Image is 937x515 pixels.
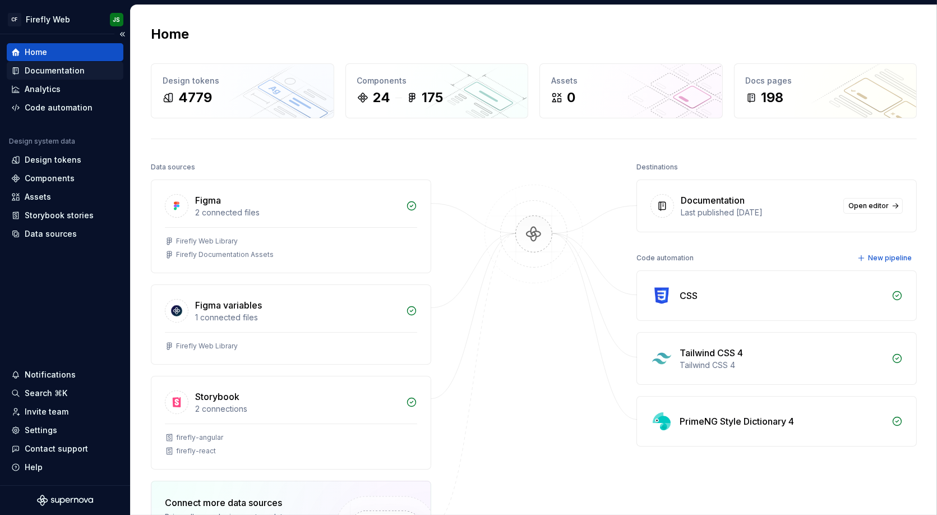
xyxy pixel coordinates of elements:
a: Analytics [7,80,123,98]
div: Analytics [25,84,61,95]
button: Collapse sidebar [114,26,130,42]
div: firefly-angular [176,433,223,442]
div: Components [357,75,517,86]
div: Firefly Web Library [176,237,238,246]
div: 175 [422,89,444,107]
div: Last published [DATE] [681,207,837,218]
a: Figma variables1 connected filesFirefly Web Library [151,284,431,365]
div: CSS [680,289,698,302]
div: 0 [567,89,575,107]
div: Documentation [25,65,85,76]
div: Data sources [25,228,77,240]
div: PrimeNG Style Dictionary 4 [680,415,794,428]
div: 4779 [178,89,212,107]
button: Help [7,458,123,476]
button: New pipeline [854,250,917,266]
button: Contact support [7,440,123,458]
svg: Supernova Logo [37,495,93,506]
div: Assets [551,75,711,86]
div: Data sources [151,159,195,175]
a: Home [7,43,123,61]
a: Assets [7,188,123,206]
div: 24 [373,89,391,107]
a: Invite team [7,403,123,421]
div: Docs pages [746,75,906,86]
div: Firefly Web Library [176,342,238,351]
div: JS [113,15,121,24]
div: Tailwind CSS 4 [680,360,885,371]
div: Design system data [9,137,75,146]
div: Storybook stories [25,210,94,221]
div: Code automation [636,250,694,266]
span: Open editor [848,201,889,210]
a: Code automation [7,99,123,117]
a: Documentation [7,62,123,80]
div: 1 connected files [195,312,399,323]
div: Storybook [195,390,239,403]
div: Firefly Documentation Assets [176,250,274,259]
div: Figma [195,194,221,207]
a: Figma2 connected filesFirefly Web LibraryFirefly Documentation Assets [151,180,431,273]
a: Storybook2 connectionsfirefly-angularfirefly-react [151,376,431,470]
div: Contact support [25,443,88,454]
div: Connect more data sources [165,496,316,509]
div: Destinations [636,159,678,175]
span: New pipeline [868,254,912,263]
a: Storybook stories [7,206,123,224]
div: Invite team [25,406,68,417]
a: Open editor [843,198,903,214]
a: Design tokens [7,151,123,169]
a: Components [7,169,123,187]
button: Search ⌘K [7,384,123,402]
a: Settings [7,421,123,439]
div: CF [8,13,21,26]
div: Components [25,173,75,184]
button: Notifications [7,366,123,384]
div: Firefly Web [26,14,70,25]
div: 2 connected files [195,207,399,218]
a: Data sources [7,225,123,243]
div: 198 [761,89,784,107]
a: Design tokens4779 [151,63,334,118]
div: Figma variables [195,298,262,312]
a: Components24175 [345,63,529,118]
div: Search ⌘K [25,388,67,399]
button: CFFirefly WebJS [2,7,128,31]
h2: Home [151,25,189,43]
div: Design tokens [163,75,322,86]
a: Docs pages198 [734,63,917,118]
a: Assets0 [539,63,723,118]
div: Help [25,462,43,473]
div: Assets [25,191,51,203]
div: Home [25,47,47,58]
div: firefly-react [176,447,216,456]
div: 2 connections [195,403,399,415]
div: Documentation [681,194,745,207]
div: Settings [25,425,57,436]
div: Tailwind CSS 4 [680,346,743,360]
div: Design tokens [25,154,81,165]
div: Notifications [25,369,76,380]
div: Code automation [25,102,93,113]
